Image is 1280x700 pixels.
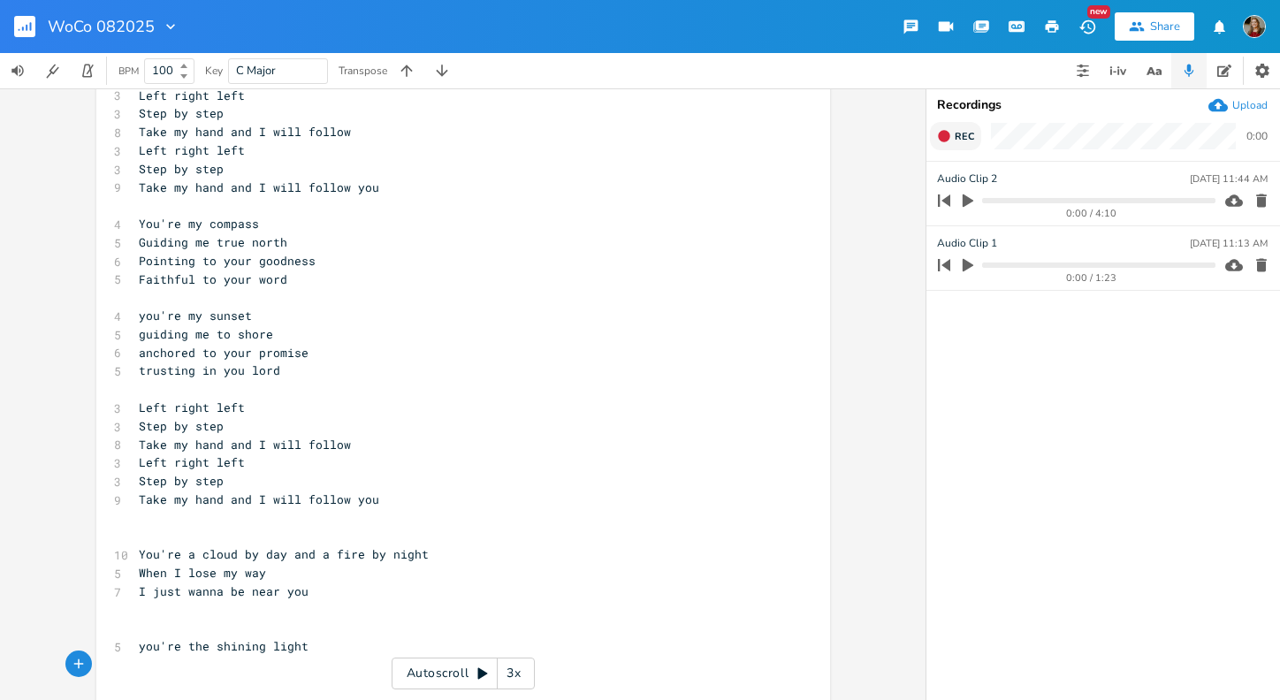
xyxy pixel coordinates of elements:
img: Sheree Wright [1243,15,1266,38]
span: You're my compass [139,216,259,232]
span: Step by step [139,105,224,121]
span: Take my hand and I will follow you [139,491,379,507]
div: [DATE] 11:13 AM [1190,239,1268,248]
span: Step by step [139,161,224,177]
span: Audio Clip 1 [937,235,997,252]
span: When I lose my way [139,565,266,581]
button: Share [1115,12,1194,41]
div: Share [1150,19,1180,34]
span: Left right left [139,454,245,470]
span: you're my sunset [139,308,252,323]
div: New [1087,5,1110,19]
button: Rec [930,122,981,150]
button: Upload [1208,95,1268,115]
span: Left right left [139,399,245,415]
span: anchored to your promise [139,345,309,361]
span: you're the shining light [139,638,309,654]
span: Rec [955,130,974,143]
span: Take my hand and I will follow [139,437,351,453]
div: Upload [1232,98,1268,112]
span: Faithful to your word [139,271,287,287]
span: guiding me to shore [139,326,273,342]
div: 0:00 / 1:23 [968,273,1215,283]
span: I just wanna be near you [139,583,309,599]
div: 0:00 [1246,131,1268,141]
span: Left right left [139,142,245,158]
div: 0:00 / 4:10 [968,209,1215,218]
span: Take my hand and I will follow [139,124,351,140]
div: [DATE] 11:44 AM [1190,174,1268,184]
span: Step by step [139,418,224,434]
span: Guiding me true north [139,234,287,250]
span: You're a cloud by day and a fire by night [139,546,429,562]
div: Recordings [937,99,1269,111]
div: Transpose [339,65,387,76]
span: WoCo 082025 [48,19,155,34]
span: Audio Clip 2 [937,171,997,187]
span: Step by step [139,473,224,489]
div: Key [205,65,223,76]
span: Take my hand and I will follow you [139,179,379,195]
button: New [1070,11,1105,42]
span: C Major [236,63,276,79]
span: Pointing to your goodness [139,253,316,269]
span: trusting in you lord [139,362,280,378]
div: 3x [498,658,530,689]
div: Autoscroll [392,658,535,689]
span: Left right left [139,87,245,103]
div: BPM [118,66,139,76]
